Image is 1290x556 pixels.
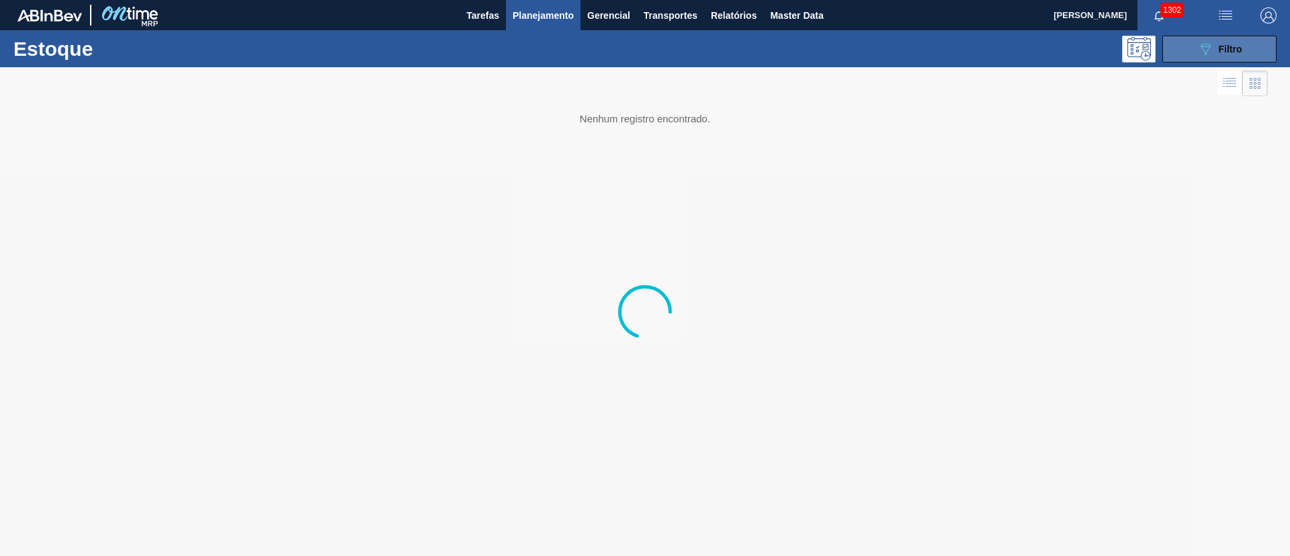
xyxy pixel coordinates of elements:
[17,9,82,22] img: TNhmsLtSVTkK8tSr43FrP2fwEKptu5GPRR3wAAAABJRU5ErkJggg==
[513,7,574,24] span: Planejamento
[1217,7,1234,24] img: userActions
[770,7,823,24] span: Master Data
[711,7,757,24] span: Relatórios
[1260,7,1277,24] img: Logout
[644,7,697,24] span: Transportes
[1160,3,1184,17] span: 1302
[587,7,630,24] span: Gerencial
[1122,36,1156,63] div: Pogramando: nenhum usuário selecionado
[1162,36,1277,63] button: Filtro
[13,41,214,56] h1: Estoque
[1137,6,1180,25] button: Notificações
[1219,44,1242,54] span: Filtro
[466,7,499,24] span: Tarefas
